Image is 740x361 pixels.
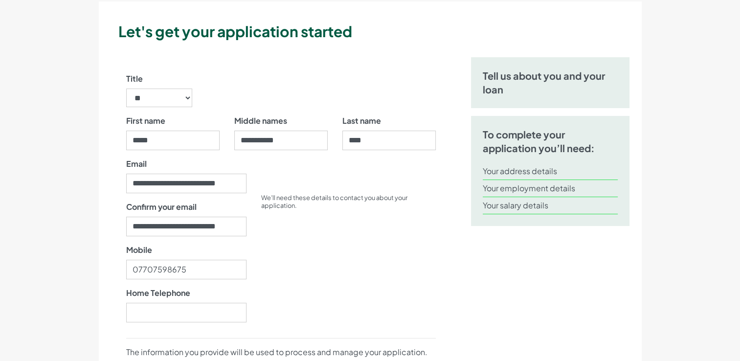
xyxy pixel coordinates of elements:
h5: Tell us about you and your loan [483,69,618,96]
li: Your salary details [483,197,618,214]
label: Email [126,158,147,170]
h5: To complete your application you’ll need: [483,128,618,155]
label: Middle names [234,115,287,127]
label: Home Telephone [126,287,190,299]
li: Your employment details [483,180,618,197]
label: Mobile [126,244,152,256]
p: The information you provide will be used to process and manage your application. [126,346,436,358]
h3: Let's get your application started [118,21,638,42]
label: Last name [342,115,381,127]
label: First name [126,115,165,127]
label: Confirm your email [126,201,197,213]
small: We’ll need these details to contact you about your application. [261,194,407,209]
li: Your address details [483,163,618,180]
label: Title [126,73,143,85]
